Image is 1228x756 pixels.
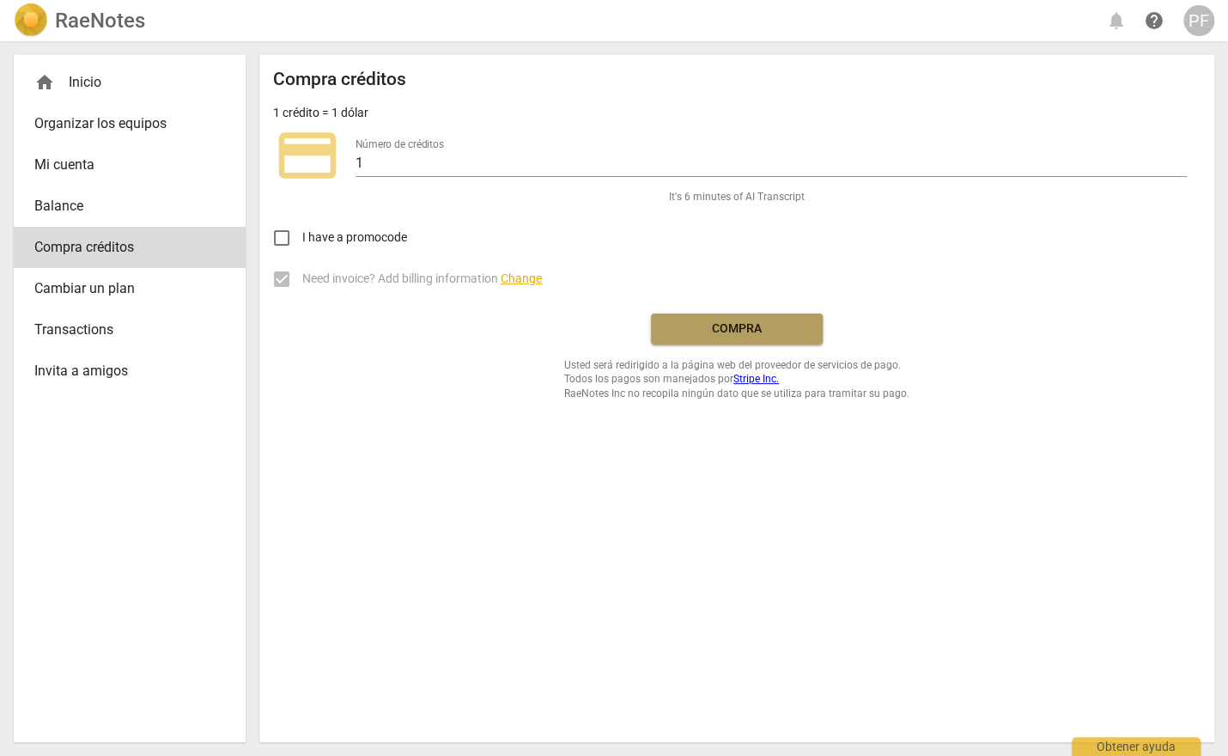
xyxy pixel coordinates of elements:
a: Organizar los equipos [14,103,246,144]
span: I have a promocode [302,229,407,247]
span: It's 6 minutes of AI Transcript [669,190,805,204]
span: Mi cuenta [34,155,211,175]
a: Stripe Inc. [733,373,779,385]
span: Need invoice? Add billing information [302,270,542,288]
a: LogoRaeNotes [14,3,145,38]
a: Mi cuenta [14,144,246,186]
img: Logo [14,3,48,38]
span: Transactions [34,320,211,340]
p: 1 crédito = 1 dólar [273,104,368,122]
span: home [34,72,55,93]
span: Cambiar un plan [34,278,211,299]
span: Change [501,271,542,285]
h2: Compra créditos [273,69,406,90]
span: Balance [34,196,211,216]
a: Transactions [14,309,246,351]
a: Compra créditos [14,227,246,268]
button: Compra [651,314,823,344]
label: Número de créditos [356,139,444,149]
span: Organizar los equipos [34,113,211,134]
span: Compra créditos [34,237,211,258]
span: credit_card [273,121,342,190]
h2: RaeNotes [55,9,145,33]
a: Invita a amigos [14,351,246,392]
span: help [1144,10,1164,31]
a: Cambiar un plan [14,268,246,309]
div: Inicio [14,62,246,103]
span: Compra [665,320,809,338]
div: Inicio [34,72,211,93]
span: Invita a amigos [34,361,211,381]
button: PF [1183,5,1214,36]
span: Usted será redirigido a la página web del proveedor de servicios de pago. Todos los pagos son man... [564,358,909,401]
div: Obtener ayuda [1072,737,1201,756]
a: Balance [14,186,246,227]
a: Obtener ayuda [1139,5,1170,36]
